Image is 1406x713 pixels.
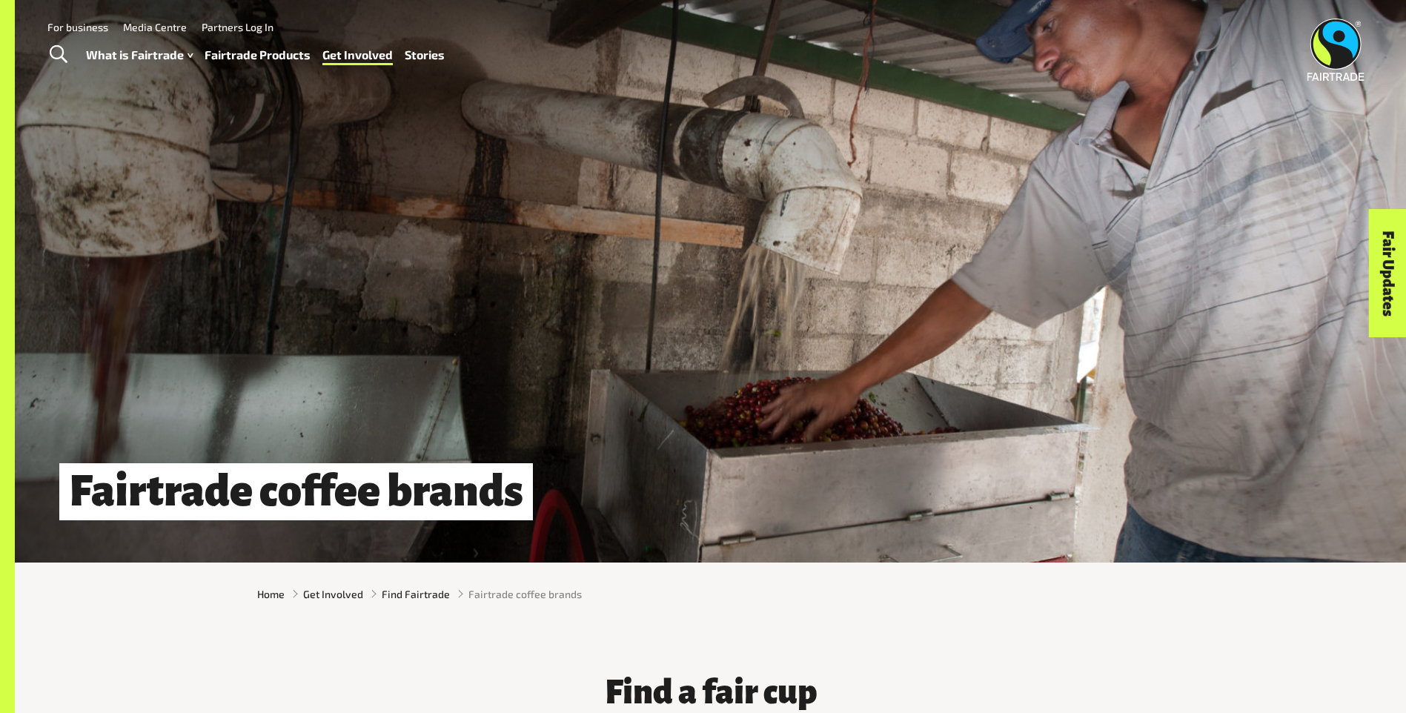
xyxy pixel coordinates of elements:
[47,21,108,33] a: For business
[86,44,193,66] a: What is Fairtrade
[405,44,445,66] a: Stories
[488,674,933,711] h3: Find a fair cup
[205,44,311,66] a: Fairtrade Products
[59,463,533,520] h1: Fairtrade coffee brands
[123,21,187,33] a: Media Centre
[1307,19,1364,81] img: Fairtrade Australia New Zealand logo
[382,586,450,602] a: Find Fairtrade
[322,44,393,66] a: Get Involved
[468,586,582,602] span: Fairtrade coffee brands
[40,36,76,73] a: Toggle Search
[202,21,273,33] a: Partners Log In
[303,586,363,602] a: Get Involved
[257,586,285,602] a: Home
